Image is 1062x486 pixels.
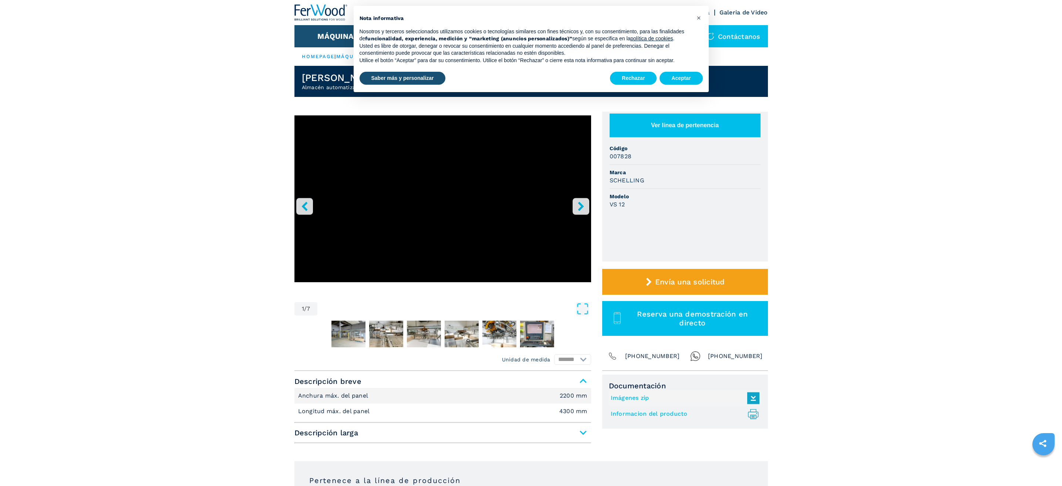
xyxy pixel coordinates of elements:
button: Go to Slide 4 [405,319,442,349]
button: Rechazar [610,72,657,85]
p: Longitud máx. del panel [298,407,372,415]
nav: Thumbnail Navigation [294,319,591,349]
a: HOMEPAGE [302,54,335,59]
h4: Pertenece a la línea de producción [309,476,461,485]
button: Saber más y personalizar [360,72,446,85]
span: × [697,13,701,22]
img: 9dcf39d2ac24b6771fd61dd6585c8998 [482,321,516,347]
span: Código [610,145,761,152]
img: 87991c8a4036cb4155458a435003d419 [445,321,479,347]
span: Documentación [609,381,761,390]
img: Ferwood [294,4,348,21]
img: Whatsapp [690,351,701,361]
div: Contáctanos [699,25,768,47]
h2: Nota informativa [360,15,691,22]
em: Unidad de medida [502,356,550,363]
span: Reserva una demostración en directo [626,310,759,327]
span: Marca [610,169,761,176]
em: 2200 mm [560,393,587,399]
button: Go to Slide 5 [443,319,480,349]
button: Ver línea de pertenencia [610,114,761,137]
h2: Almacén automatizado [302,84,418,91]
h3: 007828 [610,152,632,161]
span: / [304,306,307,312]
img: Phone [607,351,618,361]
img: 4eccc7e2be930281670b465286131f66 [369,321,403,347]
button: Aceptar [660,72,702,85]
h3: VS 12 [610,200,625,209]
span: | [334,54,336,59]
p: Usted es libre de otorgar, denegar o revocar su consentimiento en cualquier momento accediendo al... [360,43,691,57]
span: 1 [302,306,304,312]
span: [PHONE_NUMBER] [708,351,763,361]
iframe: Magazzino automatico in azione - SCHELLING VS 12 - Ferwoodgroup -007828 [294,115,591,282]
img: 386e1890d11930d527edaca32581c451 [520,321,554,347]
button: Cerrar esta nota informativa [693,12,705,24]
p: Nosotros y terceros seleccionados utilizamos cookies o tecnologías similares con fines técnicos y... [360,28,691,43]
button: Go to Slide 6 [481,319,518,349]
strong: funcionalidad, experiencia, medición y “marketing (anuncios personalizados)” [365,36,572,41]
a: máquinas [336,54,368,59]
div: Descripción breve [294,388,591,419]
button: Reserva una demostración en directo [602,301,768,336]
img: f743a2b8033fc6ec8e1b20d5f04590fa [331,321,365,347]
button: Máquinas [317,32,358,41]
button: Envía una solicitud [602,269,768,295]
a: política de cookies [630,36,673,41]
a: Informacion del producto [611,408,756,420]
a: Galeria de Video [719,9,768,16]
div: Go to Slide 1 [294,115,591,295]
button: Open Fullscreen [319,302,589,315]
button: left-button [296,198,313,215]
img: 4c691920573ba959fec10a2bcb9cabd9 [407,321,441,347]
span: Envía una solicitud [655,277,725,286]
h1: [PERSON_NAME] - VS 12 [302,72,418,84]
em: 4300 mm [559,408,587,414]
button: right-button [573,198,589,215]
span: 7 [307,306,310,312]
p: Anchura máx. del panel [298,392,370,400]
h3: SCHELLING [610,176,644,185]
iframe: Chat [1031,453,1056,480]
span: [PHONE_NUMBER] [625,351,680,361]
span: Modelo [610,193,761,200]
span: Descripción breve [294,375,591,388]
button: Go to Slide 2 [330,319,367,349]
button: Go to Slide 7 [519,319,556,349]
a: Imágenes zip [611,392,756,404]
button: Go to Slide 3 [368,319,405,349]
a: sharethis [1034,434,1052,453]
span: Descripción larga [294,426,591,439]
p: Utilice el botón “Aceptar” para dar su consentimiento. Utilice el botón “Rechazar” o cierre esta ... [360,57,691,64]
